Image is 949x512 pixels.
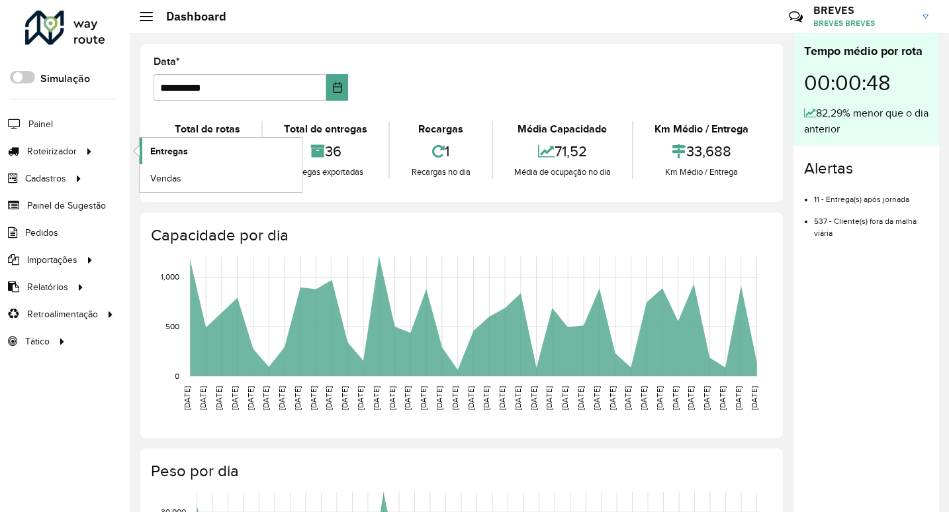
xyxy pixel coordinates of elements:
text: [DATE] [199,386,207,410]
div: 71,52 [496,137,629,166]
text: [DATE] [467,386,475,410]
text: [DATE] [293,386,302,410]
text: 0 [175,372,179,380]
a: Entregas [140,138,302,164]
label: Simulação [40,71,90,87]
text: [DATE] [230,386,239,410]
li: 11 - Entrega(s) após jornada [814,183,928,205]
text: [DATE] [261,386,270,410]
div: Média de ocupação no dia [496,166,629,179]
span: Painel [28,117,53,131]
div: 00:00:48 [804,60,928,105]
button: Choose Date [326,74,348,101]
div: 82,29% menor que o dia anterior [804,105,928,137]
div: Total de rotas [157,121,258,137]
span: Cadastros [25,172,66,185]
text: [DATE] [750,386,758,410]
text: [DATE] [419,386,428,410]
text: [DATE] [576,386,585,410]
text: [DATE] [482,386,490,410]
div: Média Capacidade [496,121,629,137]
text: [DATE] [608,386,617,410]
text: [DATE] [498,386,506,410]
span: Pedidos [25,226,58,240]
div: Recargas [393,121,488,137]
text: [DATE] [183,386,191,410]
text: [DATE] [435,386,443,410]
div: 33,688 [637,137,766,166]
text: [DATE] [277,386,286,410]
text: 1,000 [161,273,179,282]
span: Relatórios [27,280,68,294]
h2: Dashboard [153,9,226,24]
text: [DATE] [671,386,680,410]
span: Tático [25,334,50,348]
text: 500 [165,322,179,331]
text: [DATE] [388,386,396,410]
span: Painel de Sugestão [27,199,106,213]
text: [DATE] [372,386,381,410]
h3: BREVES [813,4,913,17]
text: [DATE] [592,386,601,410]
a: Contato Rápido [782,3,810,31]
text: [DATE] [623,386,632,410]
text: [DATE] [309,386,318,410]
text: [DATE] [561,386,569,410]
text: [DATE] [734,386,743,410]
text: [DATE] [340,386,349,410]
span: Entregas [150,144,188,158]
text: [DATE] [529,386,538,410]
text: [DATE] [246,386,255,410]
div: Entregas exportadas [266,166,385,179]
span: Roteirizador [27,144,77,158]
text: [DATE] [718,386,727,410]
text: [DATE] [545,386,553,410]
text: [DATE] [403,386,412,410]
text: [DATE] [686,386,695,410]
text: [DATE] [655,386,664,410]
text: [DATE] [451,386,459,410]
text: [DATE] [214,386,223,410]
div: 1 [393,137,488,166]
div: Km Médio / Entrega [637,121,766,137]
text: [DATE] [702,386,711,410]
span: BREVES BREVES [813,17,913,29]
h4: Peso por dia [151,462,770,481]
text: [DATE] [356,386,365,410]
text: [DATE] [639,386,648,410]
span: Importações [27,253,77,267]
div: Total de entregas [266,121,385,137]
span: Vendas [150,172,181,185]
label: Data [154,54,180,70]
a: Vendas [140,165,302,191]
text: [DATE] [324,386,333,410]
div: 36 [266,137,385,166]
div: Recargas no dia [393,166,488,179]
span: Retroalimentação [27,307,98,321]
h4: Alertas [804,159,928,178]
div: Tempo médio por rota [804,42,928,60]
h4: Capacidade por dia [151,226,770,245]
li: 537 - Cliente(s) fora da malha viária [814,205,928,239]
div: Km Médio / Entrega [637,166,766,179]
text: [DATE] [514,386,522,410]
